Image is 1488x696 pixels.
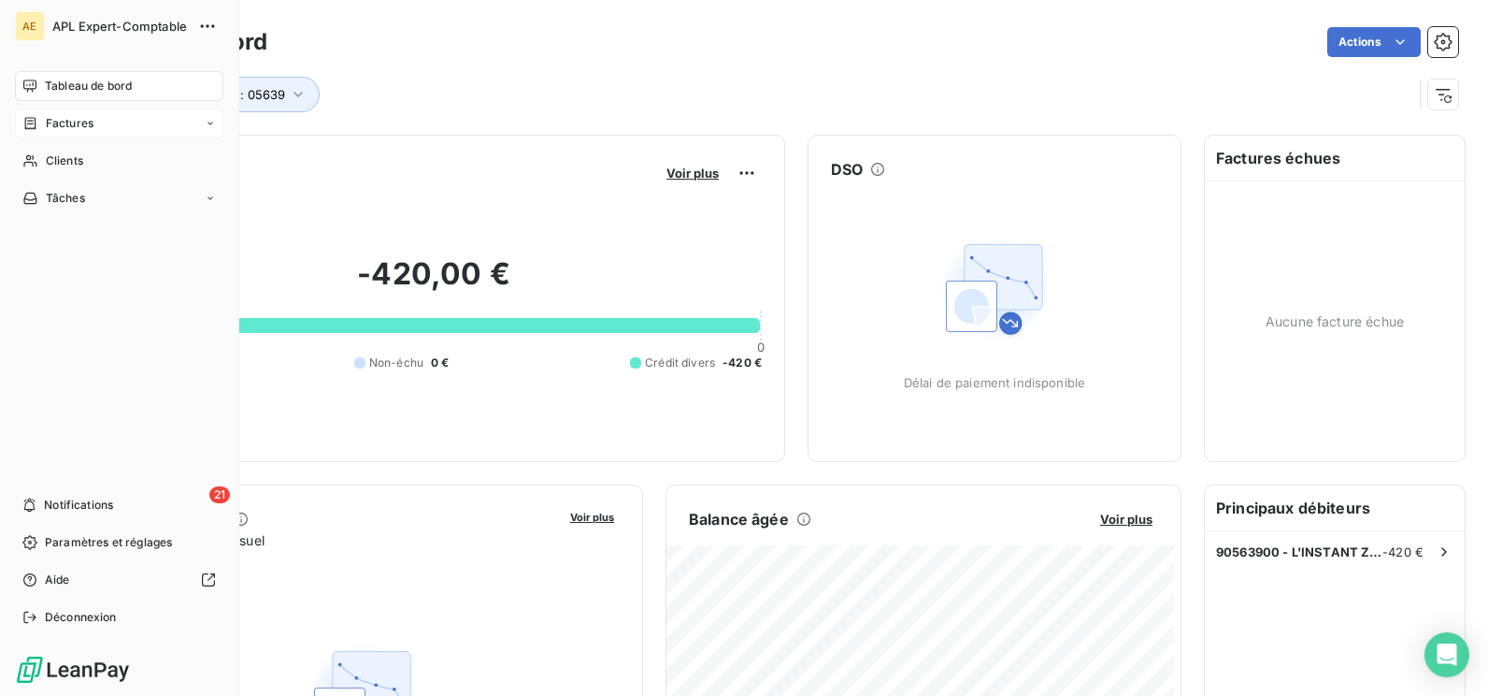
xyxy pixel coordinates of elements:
span: Voir plus [666,166,719,181]
span: APL Expert-Comptable [52,19,187,34]
span: Factures [46,115,93,132]
button: Client : 05639 [175,77,320,112]
button: Actions [1327,27,1421,57]
a: Aide [15,565,223,595]
span: 0 [757,340,765,355]
span: Paramètres et réglages [45,534,172,551]
span: Non-échu [369,355,423,371]
h6: Balance âgée [689,508,789,530]
div: Open Intercom Messenger [1424,632,1469,677]
h6: DSO [831,158,863,181]
button: Voir plus [565,508,620,525]
div: AE [15,11,45,41]
span: Tableau de bord [45,78,132,94]
span: Aucune facture échue [1266,312,1404,331]
span: Voir plus [570,511,614,524]
span: Clients [46,152,83,169]
span: Voir plus [1100,512,1152,527]
span: -420 € [723,355,762,371]
img: Logo LeanPay [15,655,131,685]
span: 0 € [431,355,449,371]
span: Tâches [46,190,85,207]
span: Client : 05639 [203,87,285,102]
img: Empty state [935,229,1054,349]
span: 90563900 - L'INSTANT ZEN [1216,544,1382,559]
span: 21 [209,486,230,503]
button: Voir plus [661,165,724,181]
h6: Principaux débiteurs [1205,486,1465,530]
span: Chiffre d'affaires mensuel [106,530,557,550]
button: Voir plus [1095,511,1158,528]
span: Crédit divers [645,355,715,371]
span: -420 € [1382,544,1424,559]
h6: Factures échues [1205,136,1465,181]
span: Déconnexion [45,609,117,626]
span: Aide [45,572,70,588]
span: Délai de paiement indisponible [904,375,1086,390]
h2: -420,00 € [106,255,762,312]
span: Notifications [44,497,113,514]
